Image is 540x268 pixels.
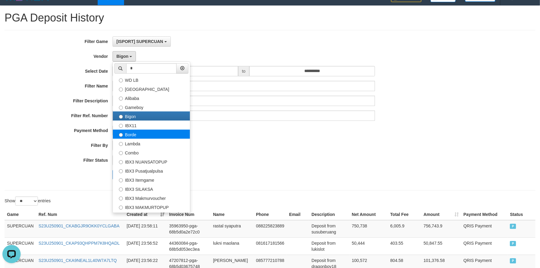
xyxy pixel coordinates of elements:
span: PAID [510,224,516,229]
td: SUPERCUAN [5,220,36,238]
input: IBX3 Makmurvoucher [119,197,123,200]
td: [DATE] 23:56:52 [124,237,167,255]
input: Borde [119,133,123,137]
td: 50,847.55 [421,237,461,255]
input: IBX3 MAKMURTOPUP [119,206,123,210]
td: 750,738 [349,220,388,238]
label: Bigon [113,111,190,121]
label: IBX3 Makmurvoucher [113,193,190,202]
td: 44360084-pga-68b5d053ec3ea [167,237,211,255]
label: Gameboy [113,102,190,111]
th: Payment Method [461,209,508,220]
span: PAID [510,241,516,246]
input: IBX3 Itemgame [119,178,123,182]
td: 088225823889 [254,220,287,238]
input: [GEOGRAPHIC_DATA] [119,88,123,91]
h1: PGA Deposit History [5,12,535,24]
label: WD LB [113,75,190,84]
th: Invoice Num [167,209,211,220]
label: IBX3 Itemgame [113,175,190,184]
label: Borde [113,130,190,139]
label: IBX3 SILAKSA [113,184,190,193]
button: Bigon [113,51,136,61]
input: Gameboy [119,106,123,110]
select: Showentries [15,197,38,206]
input: IBX3 Pusatjualpulsa [119,169,123,173]
td: [DATE] 23:58:11 [124,220,167,238]
td: QRIS Payment [461,237,508,255]
span: PAID [510,258,516,263]
input: IBX11 [119,124,123,128]
span: Bigon [116,54,129,59]
th: Ref. Num [36,209,124,220]
label: Lambda [113,139,190,148]
label: Alibaba [113,93,190,102]
td: QRIS Payment [461,220,508,238]
button: [ISPORT] SUPERCUAN [113,36,171,47]
td: rastal syaputra [211,220,254,238]
th: Name [211,209,254,220]
th: Created at: activate to sort column ascending [124,209,167,220]
input: Combo [119,151,123,155]
td: Deposit from lukislot [309,237,349,255]
label: IBX3 MAKMURTOPUP [113,202,190,211]
input: Lambda [119,142,123,146]
td: 081617181566 [254,237,287,255]
td: 756,743.9 [421,220,461,238]
td: SUPERCUAN [5,237,36,255]
td: Deposit from susuberuang [309,220,349,238]
label: Show entries [5,197,51,206]
td: 50,444 [349,237,388,255]
input: WD LB [119,78,123,82]
td: 6,005.9 [388,220,421,238]
label: IBX11 [113,121,190,130]
span: to [238,66,250,76]
th: Status [508,209,535,220]
th: Total Fee [388,209,421,220]
th: Amount: activate to sort column ascending [421,209,461,220]
th: Description [309,209,349,220]
span: [ISPORT] SUPERCUAN [116,39,163,44]
button: Open LiveChat chat widget [2,2,21,21]
th: Net Amount [349,209,388,220]
a: S23U250901_CKA9NEAL1L40W7A7LTQ [39,258,117,263]
th: Phone [254,209,287,220]
th: Email [287,209,309,220]
input: IBX3 SILAKSA [119,187,123,191]
td: 35963950-pga-68b5d0a2e72c0 [167,220,211,238]
input: IBX3 NUANSATOPUP [119,160,123,164]
input: Bigon [119,115,123,119]
a: S23U250901_CKABGJR9OKK0YCLGABA [39,223,120,228]
td: 403.55 [388,237,421,255]
label: Combo [113,148,190,157]
input: Alibaba [119,97,123,101]
th: Game [5,209,36,220]
td: lukni maolana [211,237,254,255]
label: [GEOGRAPHIC_DATA] [113,84,190,93]
label: IBX3 NUANSATOPUP [113,157,190,166]
label: IBX3 Pilihvoucher [113,211,190,220]
label: IBX3 Pusatjualpulsa [113,166,190,175]
a: S23U250901_CKAP93QHPPM7K8HQADL [39,241,120,246]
